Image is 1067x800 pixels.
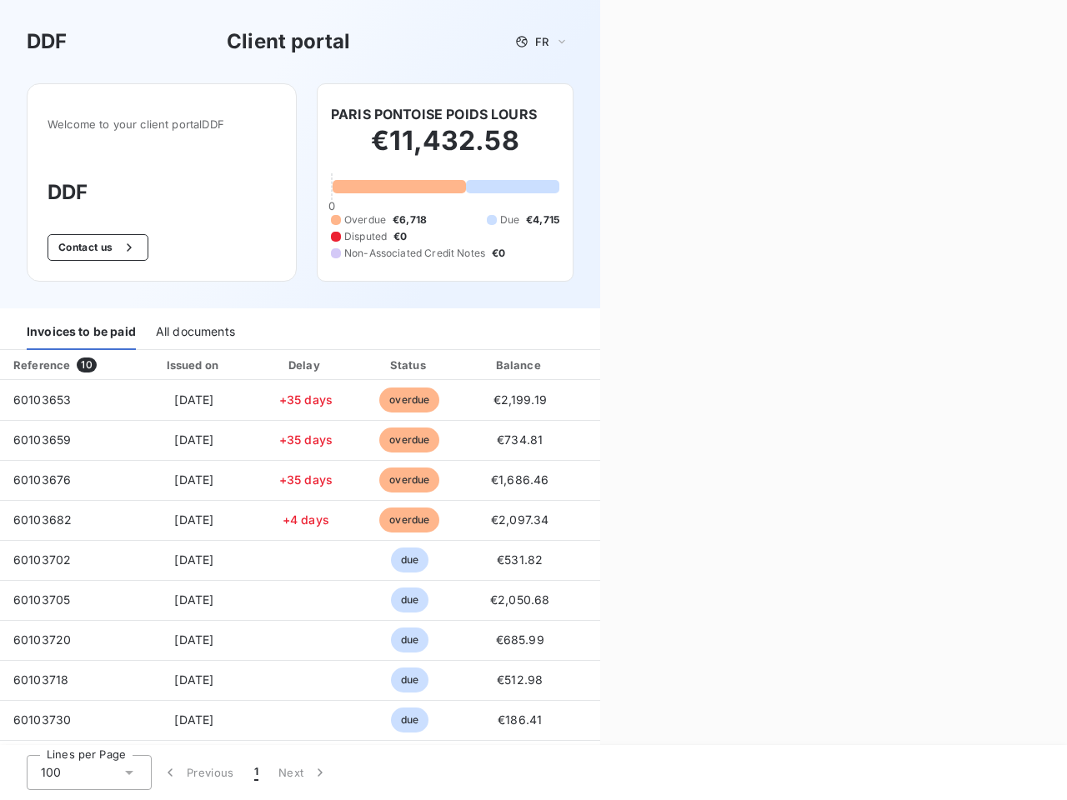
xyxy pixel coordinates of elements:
[174,712,213,727] span: [DATE]
[13,358,70,372] div: Reference
[491,472,549,487] span: €1,686.46
[27,27,67,57] h3: DDF
[174,512,213,527] span: [DATE]
[496,632,544,647] span: €685.99
[379,467,439,492] span: overdue
[379,427,439,452] span: overdue
[13,392,71,407] span: 60103653
[344,212,386,227] span: Overdue
[500,212,519,227] span: Due
[344,246,485,261] span: Non-Associated Credit Notes
[379,507,439,532] span: overdue
[156,315,235,350] div: All documents
[379,387,439,412] span: overdue
[497,552,543,567] span: €531.82
[493,392,547,407] span: €2,199.19
[174,432,213,447] span: [DATE]
[498,712,542,727] span: €186.41
[497,432,543,447] span: €734.81
[174,592,213,607] span: [DATE]
[13,712,71,727] span: 60103730
[244,755,268,790] button: 1
[48,177,276,207] h3: DDF
[279,472,333,487] span: +35 days
[526,212,559,227] span: €4,715
[174,672,213,687] span: [DATE]
[491,512,549,527] span: €2,097.34
[152,755,244,790] button: Previous
[27,315,136,350] div: Invoices to be paid
[254,764,258,781] span: 1
[393,212,427,227] span: €6,718
[279,432,333,447] span: +35 days
[391,587,428,612] span: due
[391,547,428,572] span: due
[13,592,70,607] span: 60103705
[279,392,333,407] span: +35 days
[283,512,329,527] span: +4 days
[268,755,338,790] button: Next
[391,667,428,692] span: due
[48,117,276,131] span: Welcome to your client portal DDF
[13,472,71,487] span: 60103676
[48,234,148,261] button: Contact us
[174,632,213,647] span: [DATE]
[391,707,428,732] span: due
[13,512,72,527] span: 60103682
[331,104,537,124] h6: PARIS PONTOISE POIDS LOURS
[227,27,350,57] h3: Client portal
[331,124,559,174] h2: €11,432.58
[77,357,96,372] span: 10
[492,246,505,261] span: €0
[490,592,549,607] span: €2,050.68
[13,672,68,687] span: 60103718
[174,472,213,487] span: [DATE]
[581,357,665,373] div: PDF
[13,632,71,647] span: 60103720
[41,764,61,781] span: 100
[328,199,335,212] span: 0
[360,357,459,373] div: Status
[13,552,71,567] span: 60103702
[13,432,71,447] span: 60103659
[535,35,549,48] span: FR
[393,229,407,244] span: €0
[466,357,574,373] div: Balance
[344,229,387,244] span: Disputed
[174,552,213,567] span: [DATE]
[174,392,213,407] span: [DATE]
[391,627,428,652] span: due
[137,357,252,373] div: Issued on
[258,357,353,373] div: Delay
[497,672,543,687] span: €512.98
